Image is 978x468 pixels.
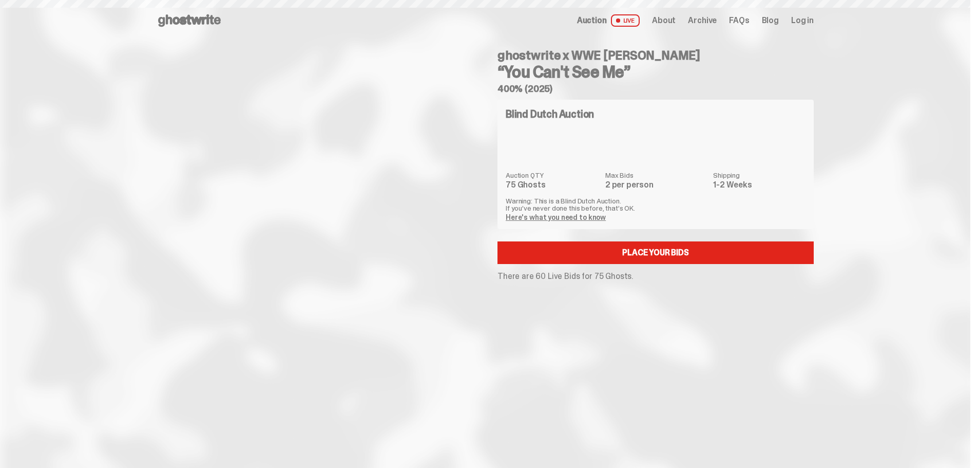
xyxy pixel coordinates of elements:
p: Warning: This is a Blind Dutch Auction. If you’ve never done this before, that’s OK. [506,197,806,212]
span: Auction [577,16,607,25]
a: Here's what you need to know [506,213,606,222]
dd: 2 per person [605,181,707,189]
h4: ghostwrite x WWE [PERSON_NAME] [497,49,814,62]
dd: 75 Ghosts [506,181,599,189]
a: About [652,16,676,25]
a: FAQs [729,16,749,25]
a: Place your Bids [497,241,814,264]
h3: “You Can't See Me” [497,64,814,80]
a: Log in [791,16,814,25]
a: Auction LIVE [577,14,640,27]
h5: 400% (2025) [497,84,814,93]
a: Archive [688,16,717,25]
dt: Max Bids [605,172,707,179]
span: LIVE [611,14,640,27]
h4: Blind Dutch Auction [506,109,594,119]
dd: 1-2 Weeks [713,181,806,189]
a: Blog [762,16,779,25]
dt: Auction QTY [506,172,599,179]
dt: Shipping [713,172,806,179]
p: There are 60 Live Bids for 75 Ghosts. [497,272,814,280]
